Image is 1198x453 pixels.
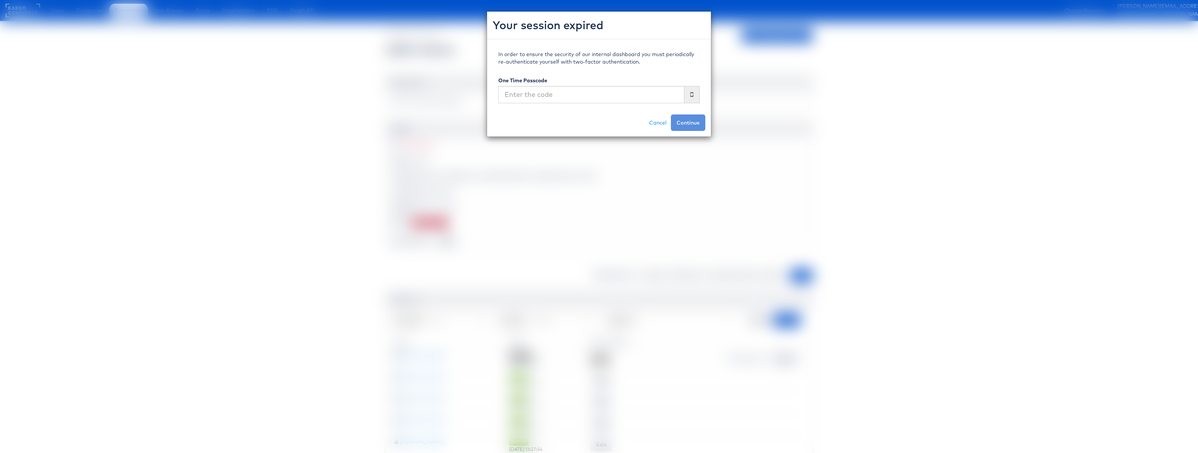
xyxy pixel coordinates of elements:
[498,77,547,84] label: One Time Passcode
[645,114,671,131] a: Cancel
[498,50,700,65] p: In order to ensure the security of our internal dashboard you must periodically re-authenticate y...
[498,86,684,103] input: Enter the code
[493,17,705,33] h2: Your session expired
[671,114,705,131] button: Continue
